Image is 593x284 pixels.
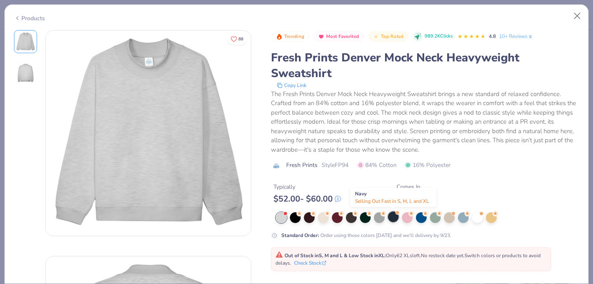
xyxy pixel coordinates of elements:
button: Close [570,8,585,24]
img: Front [16,32,35,52]
strong: & Low Stock in XL : [344,252,386,259]
button: Like [227,33,247,45]
span: Trending [284,34,304,39]
div: 4.8 Stars [458,30,486,43]
div: Products [14,14,45,23]
span: Only 62 XLs left. Switch colors or products to avoid delays. [275,252,541,266]
div: Fresh Prints Denver Mock Neck Heavyweight Sweatshirt [271,50,579,81]
span: Fresh Prints [286,161,318,169]
span: 989.2K Clicks [425,33,453,40]
span: 88 [238,37,243,41]
a: 10+ Reviews [499,33,533,40]
img: Front [46,31,251,236]
strong: Standard Order : [281,232,319,239]
span: 4.8 [489,33,496,40]
div: Navy [350,188,437,207]
span: Style FP94 [322,161,348,169]
div: The Fresh Prints Denver Mock Neck Heavyweight Sweatshirt brings a new standard of relaxed confide... [271,89,579,155]
span: Selling Out Fast in S, M, L and XL [355,198,429,204]
button: Check Stock [294,259,326,267]
div: $ 52.00 - $ 60.00 [273,194,341,204]
strong: Out of Stock in S, M and L [285,252,344,259]
img: brand logo [271,162,282,169]
span: Most Favorited [326,34,359,39]
span: No restock date yet. [421,252,465,259]
span: Top Rated [381,34,404,39]
img: Back [16,63,35,83]
div: Typically [273,183,341,191]
span: 84% Cotton [357,161,397,169]
img: Most Favorited sort [318,33,325,40]
button: Badge Button [369,31,408,42]
div: Comes In [397,183,426,191]
div: Order using these colors [DATE] and we’ll delivery by 9/23. [281,232,451,239]
button: Badge Button [314,31,364,42]
button: Badge Button [272,31,309,42]
span: 16% Polyester [405,161,451,169]
button: copy to clipboard [274,81,309,89]
img: Top Rated sort [373,33,379,40]
img: Trending sort [276,33,282,40]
